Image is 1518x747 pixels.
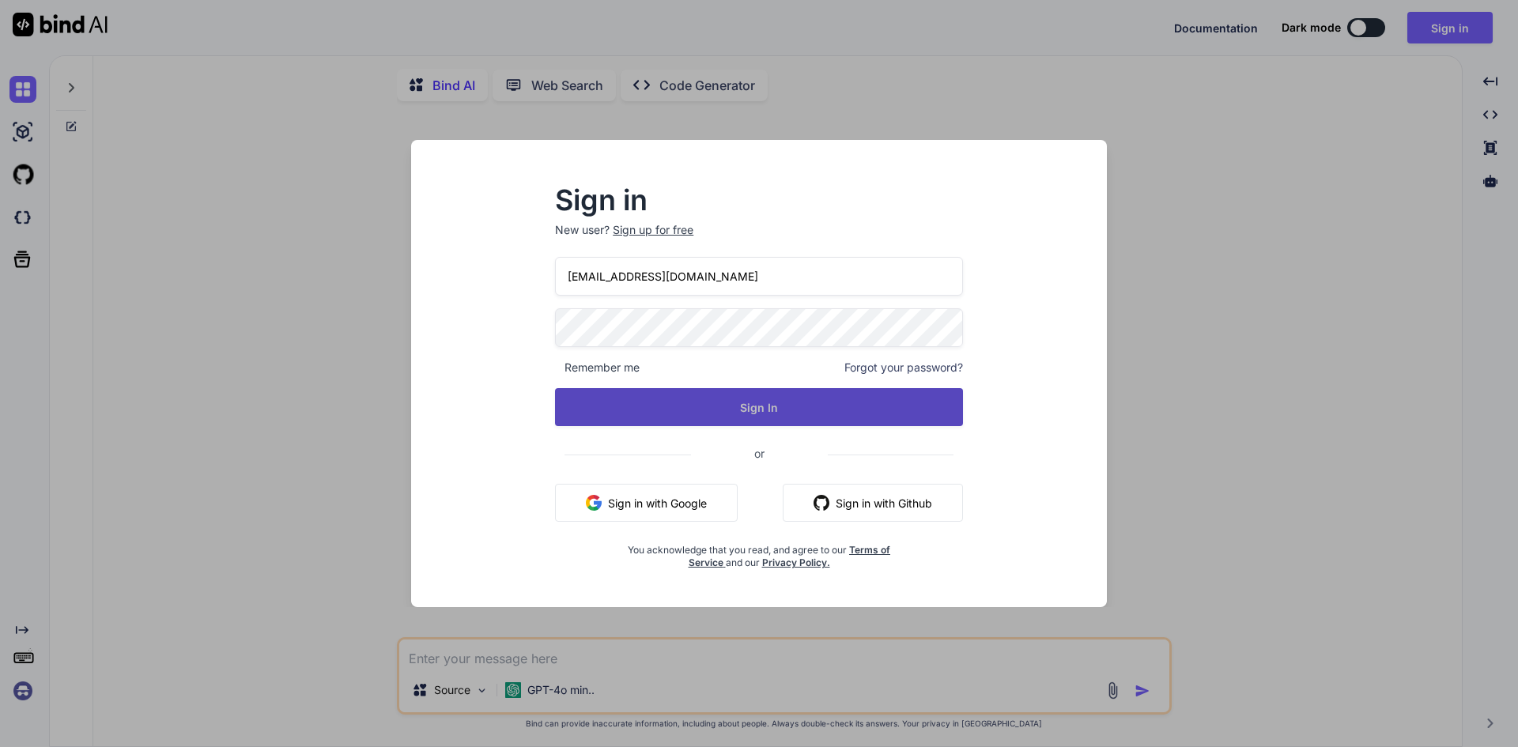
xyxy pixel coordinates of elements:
[555,257,963,296] input: Login or Email
[586,495,602,511] img: google
[814,495,829,511] img: github
[623,534,895,569] div: You acknowledge that you read, and agree to our and our
[844,360,963,375] span: Forgot your password?
[783,484,963,522] button: Sign in with Github
[689,544,891,568] a: Terms of Service
[555,484,738,522] button: Sign in with Google
[613,222,693,238] div: Sign up for free
[555,222,963,257] p: New user?
[762,556,830,568] a: Privacy Policy.
[555,388,963,426] button: Sign In
[555,360,640,375] span: Remember me
[555,187,963,213] h2: Sign in
[691,434,828,473] span: or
